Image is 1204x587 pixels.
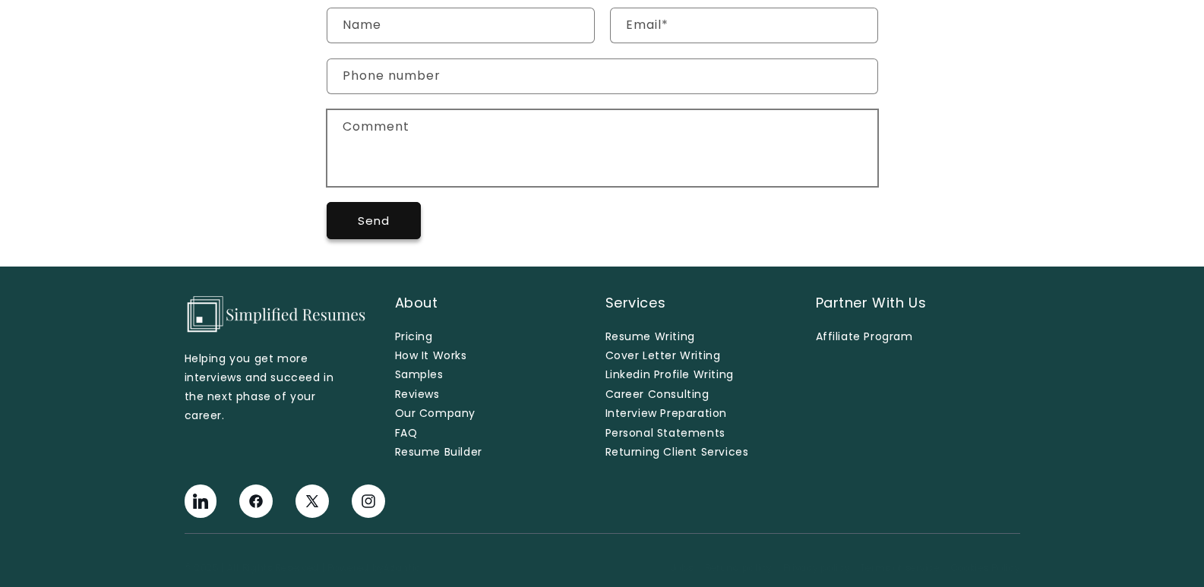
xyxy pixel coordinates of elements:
a: Cover Letter Writing [605,346,721,365]
input: Email [611,8,877,43]
a: FAQ [395,424,418,443]
a: Samples [395,365,444,384]
a: Affiliate Program [816,331,913,346]
a: Refund policy [705,560,772,576]
a: Cookies Policy [951,560,1020,576]
a: Interview Preparation [605,404,728,423]
a: Resume Writing [605,331,695,346]
input: Phone number [327,59,877,93]
p: Helping you get more interviews and succeed in the next phase of your career. [185,349,343,426]
a: Reviews [395,385,440,404]
a: Our Company [395,404,476,423]
h2: About [395,294,599,311]
a: Privacy policy [783,560,850,576]
a: Linkedin Profile Writing [605,365,734,384]
a: Azantic [384,561,421,574]
a: Jobs [671,560,694,576]
a: Personal Statements [605,424,725,443]
a: How It Works [395,346,467,365]
a: Terms of service [861,560,939,576]
a: Resume Builder [395,443,482,462]
h2: Partner With Us [816,294,1020,311]
a: Pricing [395,331,433,346]
h2: Services [605,294,810,311]
small: © 2025 | All Rights Reserved | Powered by [185,560,422,576]
button: Send [327,202,421,239]
input: Name [327,8,594,43]
a: Returning Client Services [605,443,749,462]
a: Career Consulting [605,385,709,404]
